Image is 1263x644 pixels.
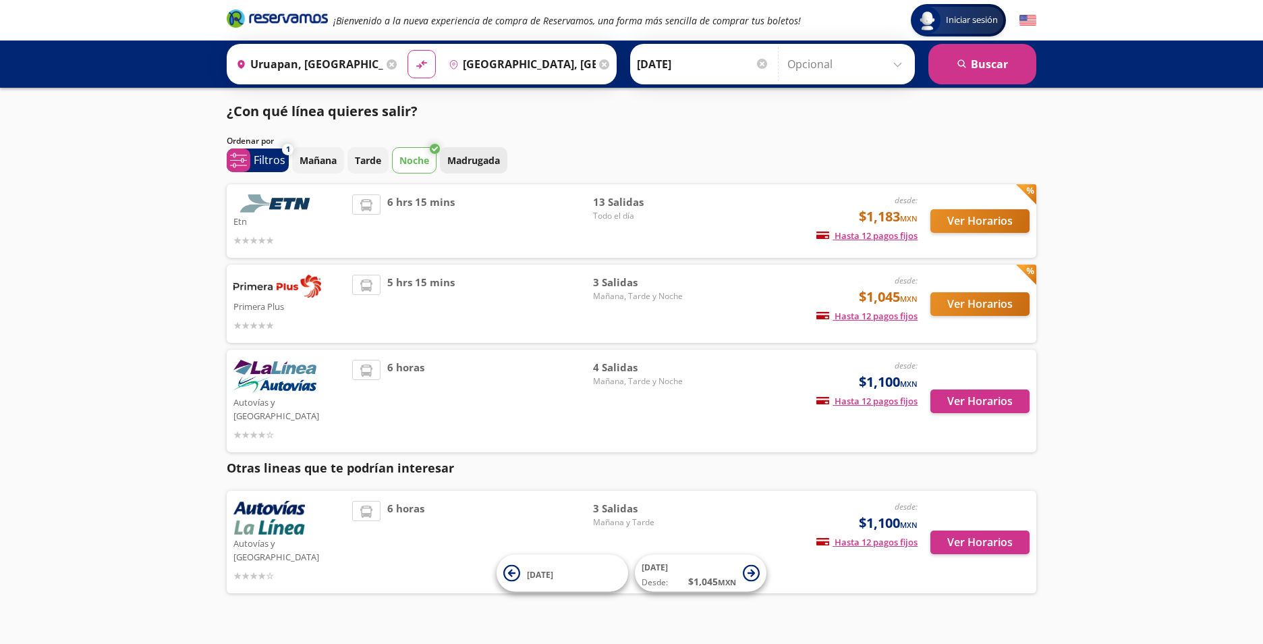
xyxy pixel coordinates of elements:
button: [DATE] [497,555,628,592]
button: English [1019,12,1036,29]
em: desde: [895,360,918,371]
p: Madrugada [447,153,500,167]
em: desde: [895,501,918,512]
input: Opcional [787,47,908,81]
small: MXN [718,577,736,587]
span: 6 hrs 15 mins [387,194,455,248]
button: Ver Horarios [930,390,1030,413]
input: Buscar Destino [443,47,596,81]
em: ¡Bienvenido a la nueva experiencia de compra de Reservamos, una forma más sencilla de comprar tus... [333,14,801,27]
span: Mañana, Tarde y Noche [593,290,687,302]
span: [DATE] [642,562,668,573]
span: 5 hrs 15 mins [387,275,455,333]
em: desde: [895,194,918,206]
button: Ver Horarios [930,292,1030,316]
p: Tarde [355,153,381,167]
span: 3 Salidas [593,275,687,290]
span: 4 Salidas [593,360,687,375]
img: Etn [233,194,321,213]
span: Hasta 12 pagos fijos [816,395,918,407]
span: $1,100 [859,513,918,533]
small: MXN [900,294,918,304]
span: $ 1,045 [688,574,736,589]
p: Otras lineas que te podrían interesar [227,459,1036,477]
button: Ver Horarios [930,209,1030,233]
p: Mañana [300,153,337,167]
p: Primera Plus [233,298,345,314]
p: Autovías y [GEOGRAPHIC_DATA] [233,535,345,564]
p: Autovías y [GEOGRAPHIC_DATA] [233,394,345,423]
span: Hasta 12 pagos fijos [816,310,918,322]
button: 1Filtros [227,149,289,172]
span: [DATE] [527,568,553,580]
p: Filtros [254,152,285,168]
input: Elegir Fecha [637,47,769,81]
span: $1,100 [859,372,918,392]
p: Ordenar por [227,135,274,147]
button: Mañana [292,147,344,173]
p: Etn [233,213,345,229]
img: Autovías y La Línea [233,360,316,394]
span: Iniciar sesión [941,14,1003,27]
span: 3 Salidas [593,501,687,516]
span: 6 horas [387,501,424,583]
button: [DATE]Desde:$1,045MXN [635,555,766,592]
img: Autovías y La Línea [233,501,305,535]
span: Hasta 12 pagos fijos [816,536,918,548]
button: Madrugada [440,147,507,173]
button: Ver Horarios [930,531,1030,554]
img: Primera Plus [233,275,321,298]
span: 1 [286,144,290,155]
span: 6 horas [387,360,424,442]
small: MXN [900,213,918,223]
span: Desde: [642,576,668,589]
p: ¿Con qué línea quieres salir? [227,101,418,122]
span: Mañana y Tarde [593,516,687,529]
span: 13 Salidas [593,194,687,210]
span: Mañana, Tarde y Noche [593,375,687,387]
small: MXN [900,379,918,389]
span: $1,183 [859,207,918,227]
input: Buscar Origen [231,47,383,81]
span: Todo el día [593,210,687,222]
a: Brand Logo [227,8,328,32]
span: Hasta 12 pagos fijos [816,230,918,242]
em: desde: [895,275,918,286]
span: $1,045 [859,287,918,307]
button: Buscar [928,44,1036,84]
i: Brand Logo [227,8,328,28]
button: Tarde [347,147,389,173]
button: Noche [392,147,437,173]
p: Noche [399,153,429,167]
small: MXN [900,520,918,530]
